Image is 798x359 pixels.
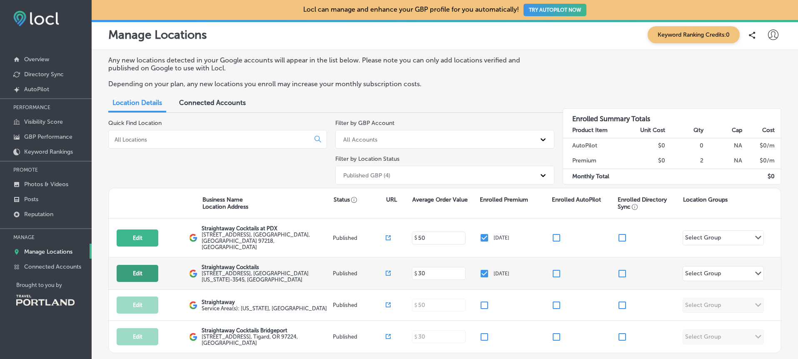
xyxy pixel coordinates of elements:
[743,123,781,138] th: Cost
[666,138,704,153] td: 0
[494,235,509,241] p: [DATE]
[563,153,627,169] td: Premium
[572,127,608,134] strong: Product Item
[189,269,197,278] img: logo
[743,169,781,184] td: $ 0
[114,136,308,143] input: All Locations
[743,153,781,169] td: $ 0 /m
[24,196,38,203] p: Posts
[202,270,331,283] label: [STREET_ADDRESS] , [GEOGRAPHIC_DATA][US_STATE]-3545, [GEOGRAPHIC_DATA]
[24,181,68,188] p: Photos & Videos
[494,271,509,277] p: [DATE]
[343,172,390,179] div: Published GBP (4)
[333,235,385,241] p: Published
[24,56,49,63] p: Overview
[666,153,704,169] td: 2
[24,71,64,78] p: Directory Sync
[24,148,73,155] p: Keyword Rankings
[743,138,781,153] td: $ 0 /m
[333,270,385,277] p: Published
[24,86,49,93] p: AutoPilot
[704,153,742,169] td: NA
[685,270,721,279] div: Select Group
[563,109,781,123] h3: Enrolled Summary Totals
[704,123,742,138] th: Cap
[683,196,728,203] p: Location Groups
[117,328,158,345] button: Edit
[202,305,327,312] span: Oregon, USA
[627,153,666,169] td: $0
[108,120,162,127] label: Quick Find Location
[618,196,679,210] p: Enrolled Directory Sync
[648,26,740,43] span: Keyword Ranking Credits: 0
[704,138,742,153] td: NA
[335,120,394,127] label: Filter by GBP Account
[552,196,601,203] p: Enrolled AutoPilot
[189,333,197,341] img: logo
[24,248,72,255] p: Manage Locations
[386,196,397,203] p: URL
[179,99,246,107] span: Connected Accounts
[108,80,546,88] p: Depending on your plan, any new locations you enroll may increase your monthly subscription costs.
[202,225,331,232] p: Straightaway Cocktails at PDX
[117,229,158,247] button: Edit
[627,123,666,138] th: Unit Cost
[108,56,546,72] p: Any new locations detected in your Google accounts will appear in the list below. Please note you...
[202,327,331,334] p: Straightaway Cocktails Bridgeport
[202,196,248,210] p: Business Name Location Address
[414,235,417,241] p: $
[480,196,528,203] p: Enrolled Premium
[333,302,385,308] p: Published
[16,282,92,288] p: Brought to you by
[24,263,81,270] p: Connected Accounts
[16,295,75,306] img: Travel Portland
[202,334,331,346] label: [STREET_ADDRESS] , Tigard, OR 97224, [GEOGRAPHIC_DATA]
[202,299,327,305] p: Straightaway
[202,264,331,270] p: Straightaway Cocktails
[412,196,468,203] p: Average Order Value
[112,99,162,107] span: Location Details
[24,118,63,125] p: Visibility Score
[108,28,207,42] p: Manage Locations
[685,234,721,244] div: Select Group
[189,234,197,242] img: logo
[189,301,197,309] img: logo
[524,4,586,16] button: TRY AUTOPILOT NOW
[24,133,72,140] p: GBP Performance
[335,155,399,162] label: Filter by Location Status
[333,334,385,340] p: Published
[334,196,386,203] p: Status
[117,265,158,282] button: Edit
[414,271,417,277] p: $
[202,232,331,250] label: [STREET_ADDRESS] , [GEOGRAPHIC_DATA], [GEOGRAPHIC_DATA] 97218, [GEOGRAPHIC_DATA]
[563,138,627,153] td: AutoPilot
[117,297,158,314] button: Edit
[24,211,53,218] p: Reputation
[13,11,59,26] img: fda3e92497d09a02dc62c9cd864e3231.png
[627,138,666,153] td: $0
[343,136,377,143] div: All Accounts
[666,123,704,138] th: Qty
[563,169,627,184] td: Monthly Total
